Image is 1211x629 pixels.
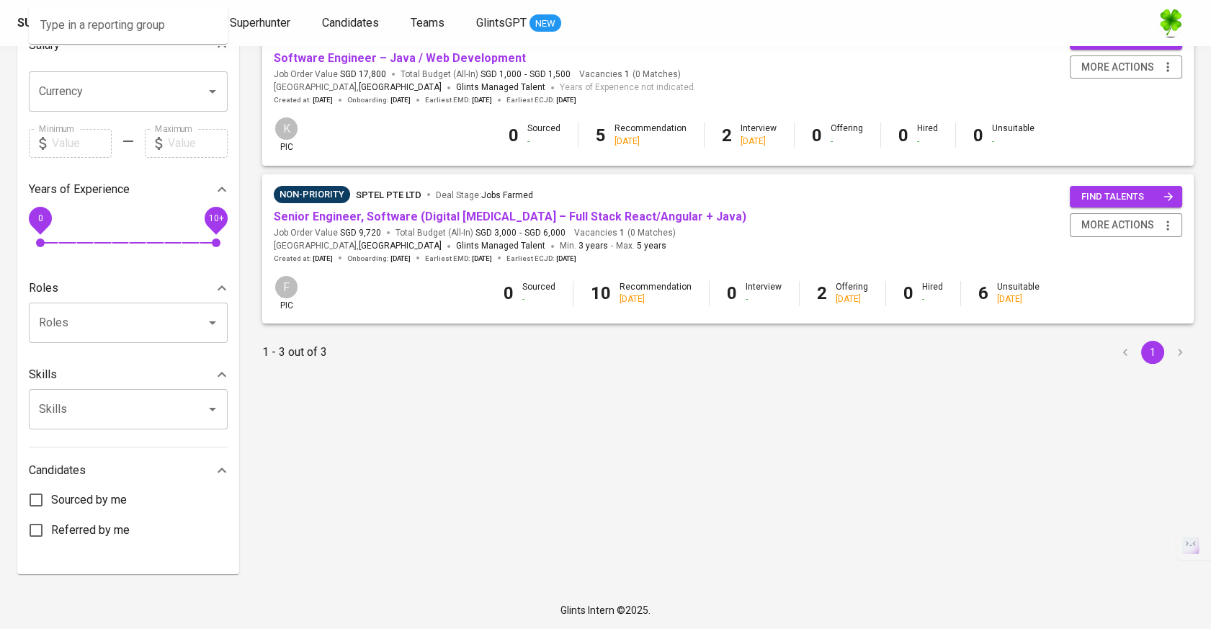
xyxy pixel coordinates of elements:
[472,254,492,264] span: [DATE]
[560,81,696,95] span: Years of Experience not indicated.
[313,254,333,264] span: [DATE]
[390,95,411,105] span: [DATE]
[992,122,1035,147] div: Unsuitable
[274,254,333,264] span: Created at :
[992,135,1035,148] div: -
[208,213,223,223] span: 10+
[274,95,333,105] span: Created at :
[230,16,290,30] span: Superhunter
[476,16,527,30] span: GlintsGPT
[274,187,350,202] span: Non-Priority
[741,135,777,148] div: [DATE]
[620,293,692,305] div: [DATE]
[746,293,782,305] div: -
[620,281,692,305] div: Recommendation
[524,68,527,81] span: -
[973,125,983,146] b: 0
[17,15,109,32] div: Superpowered
[274,275,299,312] div: pic
[898,125,908,146] b: 0
[978,283,988,303] b: 6
[1070,55,1182,79] button: more actions
[504,283,514,303] b: 0
[506,254,576,264] span: Earliest ECJD :
[456,241,545,251] span: Glints Managed Talent
[347,95,411,105] span: Onboarding :
[481,68,522,81] span: SGD 1,000
[574,227,676,239] span: Vacancies ( 0 Matches )
[37,213,43,223] span: 0
[578,241,608,251] span: 3 years
[817,283,827,303] b: 2
[17,12,131,34] a: Superpoweredapp logo
[401,68,571,81] span: Total Budget (All-In)
[411,14,447,32] a: Teams
[509,125,519,146] b: 0
[1070,213,1182,237] button: more actions
[274,210,746,223] a: Senior Engineer, Software (Digital [MEDICAL_DATA] – Full Stack React/Angular + Java)
[917,135,938,148] div: -
[274,227,381,239] span: Job Order Value
[481,190,533,200] span: Jobs Farmed
[611,239,613,254] span: -
[506,95,576,105] span: Earliest ECJD :
[560,241,608,251] span: Min.
[390,254,411,264] span: [DATE]
[616,241,666,251] span: Max.
[476,14,561,32] a: GlintsGPT NEW
[202,313,223,333] button: Open
[472,95,492,105] span: [DATE]
[1081,216,1154,234] span: more actions
[903,283,913,303] b: 0
[556,95,576,105] span: [DATE]
[202,399,223,419] button: Open
[556,254,576,264] span: [DATE]
[522,293,555,305] div: -
[274,275,299,300] div: F
[274,186,350,203] div: Sufficient Talents in Pipeline
[622,68,630,81] span: 1
[29,181,130,198] p: Years of Experience
[527,122,560,147] div: Sourced
[524,227,566,239] span: SGD 6,000
[340,68,386,81] span: SGD 17,800
[1141,341,1164,364] button: page 1
[1156,9,1185,37] img: f9493b8c-82b8-4f41-8722-f5d69bb1b761.jpg
[274,68,386,81] span: Job Order Value
[29,456,228,485] div: Candidates
[274,51,526,65] a: Software Engineer – Java / Web Development
[812,125,822,146] b: 0
[922,293,943,305] div: -
[519,227,522,239] span: -
[831,135,863,148] div: -
[1070,186,1182,208] button: find talents
[230,14,293,32] a: Superhunter
[917,122,938,147] div: Hired
[29,462,86,479] p: Candidates
[51,491,127,509] span: Sourced by me
[831,122,863,147] div: Offering
[322,16,379,30] span: Candidates
[340,227,381,239] span: SGD 9,720
[425,95,492,105] span: Earliest EMD :
[617,227,625,239] span: 1
[836,281,868,305] div: Offering
[274,239,442,254] span: [GEOGRAPHIC_DATA] ,
[262,344,327,361] p: 1 - 3 out of 3
[527,135,560,148] div: -
[637,241,666,251] span: 5 years
[456,82,545,92] span: Glints Managed Talent
[274,116,299,141] div: K
[1112,341,1194,364] nav: pagination navigation
[29,6,228,44] div: Type in a reporting group
[52,129,112,158] input: Value
[727,283,737,303] b: 0
[436,190,533,200] span: Deal Stage :
[202,81,223,102] button: Open
[29,274,228,303] div: Roles
[997,293,1040,305] div: [DATE]
[722,125,732,146] b: 2
[475,227,517,239] span: SGD 3,000
[396,227,566,239] span: Total Budget (All-In)
[29,175,228,204] div: Years of Experience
